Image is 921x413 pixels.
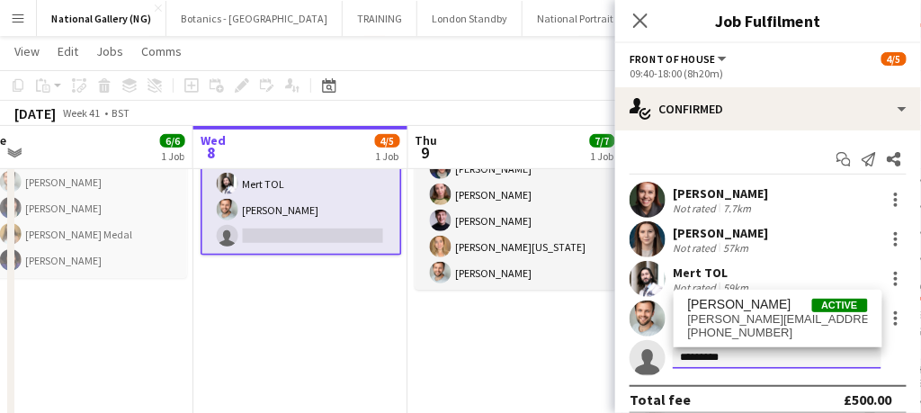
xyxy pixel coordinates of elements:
span: Active [812,299,868,312]
a: Comms [134,40,189,63]
a: Edit [50,40,85,63]
button: National Portrait Gallery (NPG) [523,1,693,36]
span: 6/6 [160,134,185,148]
button: London Standby [417,1,523,36]
div: 57km [720,241,752,255]
div: [DATE] [14,104,56,122]
div: Confirmed [615,87,921,130]
div: Mert TOL [673,265,752,281]
div: 59km [720,281,752,294]
h3: Job Fulfilment [615,9,921,32]
span: Jobs [96,43,123,59]
app-card-role: Front of House7/709:40-18:00 (8h20m)[PERSON_NAME][PERSON_NAME][PERSON_NAME][PERSON_NAME][PERSON_N... [416,73,617,291]
button: Botanics - [GEOGRAPHIC_DATA] [166,1,343,36]
div: BST [112,106,130,120]
span: Edit [58,43,78,59]
div: Not rated [673,241,720,255]
span: Thu [416,132,438,148]
div: Not rated [673,202,720,215]
div: [PERSON_NAME] [673,185,768,202]
a: Jobs [89,40,130,63]
div: [PERSON_NAME] [673,225,768,241]
a: View [7,40,47,63]
span: 7/7 [590,134,615,148]
button: Front of House [630,52,729,66]
span: 4/5 [375,134,400,148]
div: Not rated [673,281,720,294]
span: +447475613323 [688,326,868,340]
div: 7.7km [720,202,755,215]
app-card-role: Front of House3A4/509:40-18:00 (8h20m)[PERSON_NAME][PERSON_NAME]Mert TOL[PERSON_NAME] [201,86,402,256]
span: Comms [141,43,182,59]
div: £500.00 [845,391,892,409]
div: 1 Job [591,149,614,163]
span: Week 41 [59,106,104,120]
span: Front of House [630,52,715,66]
span: Daniel Monteiro [688,297,791,312]
button: National Gallery (NG) [37,1,166,36]
span: dan.vinicius@hotmail.com [688,312,868,327]
div: 09:40-18:00 (8h20m) [630,67,907,80]
div: 1 Job [376,149,399,163]
span: 4/5 [881,52,907,66]
span: 9 [413,142,438,163]
div: Total fee [630,391,691,409]
button: TRAINING [343,1,417,36]
span: 8 [198,142,226,163]
span: Wed [201,132,226,148]
div: 1 Job [161,149,184,163]
span: View [14,43,40,59]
